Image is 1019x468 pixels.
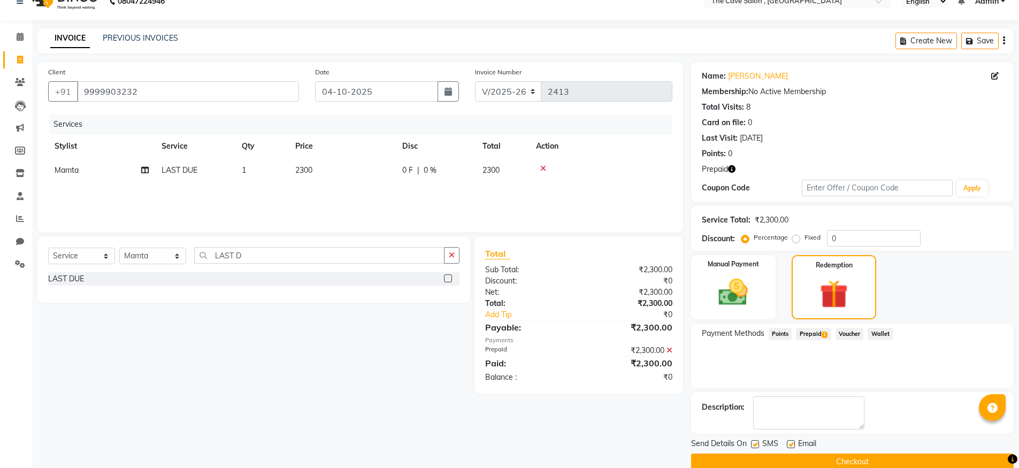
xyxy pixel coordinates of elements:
[702,148,726,159] div: Points:
[55,165,79,175] span: Mamta
[477,309,595,320] a: Add Tip
[702,402,745,413] div: Description:
[235,134,289,158] th: Qty
[702,117,746,128] div: Card on file:
[702,214,750,226] div: Service Total:
[796,328,831,340] span: Prepaid
[48,81,78,102] button: +91
[49,114,680,134] div: Services
[477,345,579,356] div: Prepaid
[816,260,853,270] label: Redemption
[702,182,802,194] div: Coupon Code
[155,134,235,158] th: Service
[48,67,65,77] label: Client
[477,357,579,370] div: Paid:
[482,165,500,175] span: 2300
[762,438,778,451] span: SMS
[103,33,178,43] a: PREVIOUS INVOICES
[961,33,999,49] button: Save
[477,275,579,287] div: Discount:
[477,372,579,383] div: Balance :
[162,165,197,175] span: LAST DUE
[402,165,413,176] span: 0 F
[48,134,155,158] th: Stylist
[702,102,744,113] div: Total Visits:
[728,71,788,82] a: [PERSON_NAME]
[754,233,788,242] label: Percentage
[708,259,759,269] label: Manual Payment
[315,67,330,77] label: Date
[579,321,680,334] div: ₹2,300.00
[579,264,680,275] div: ₹2,300.00
[895,33,957,49] button: Create New
[485,336,672,345] div: Payments
[579,287,680,298] div: ₹2,300.00
[702,86,748,97] div: Membership:
[836,328,864,340] span: Voucher
[728,148,732,159] div: 0
[957,180,987,196] button: Apply
[748,117,752,128] div: 0
[242,165,246,175] span: 1
[476,134,530,158] th: Total
[77,81,299,102] input: Search by Name/Mobile/Email/Code
[702,133,738,144] div: Last Visit:
[50,29,90,48] a: INVOICE
[477,264,579,275] div: Sub Total:
[477,298,579,309] div: Total:
[798,438,816,451] span: Email
[702,233,735,244] div: Discount:
[822,332,828,338] span: 1
[740,133,763,144] div: [DATE]
[811,277,857,312] img: _gift.svg
[691,438,747,451] span: Send Details On
[702,86,1003,97] div: No Active Membership
[579,298,680,309] div: ₹2,300.00
[709,275,757,309] img: _cash.svg
[868,328,893,340] span: Wallet
[579,372,680,383] div: ₹0
[485,248,510,259] span: Total
[746,102,750,113] div: 8
[579,357,680,370] div: ₹2,300.00
[475,67,522,77] label: Invoice Number
[702,164,728,175] span: Prepaid
[579,345,680,356] div: ₹2,300.00
[530,134,672,158] th: Action
[295,165,312,175] span: 2300
[477,287,579,298] div: Net:
[424,165,436,176] span: 0 %
[769,328,792,340] span: Points
[579,275,680,287] div: ₹0
[48,273,84,285] div: LAST DUE
[802,180,953,196] input: Enter Offer / Coupon Code
[477,321,579,334] div: Payable:
[194,247,445,264] input: Search or Scan
[417,165,419,176] span: |
[755,214,788,226] div: ₹2,300.00
[702,71,726,82] div: Name:
[596,309,680,320] div: ₹0
[702,328,764,339] span: Payment Methods
[396,134,476,158] th: Disc
[289,134,396,158] th: Price
[805,233,821,242] label: Fixed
